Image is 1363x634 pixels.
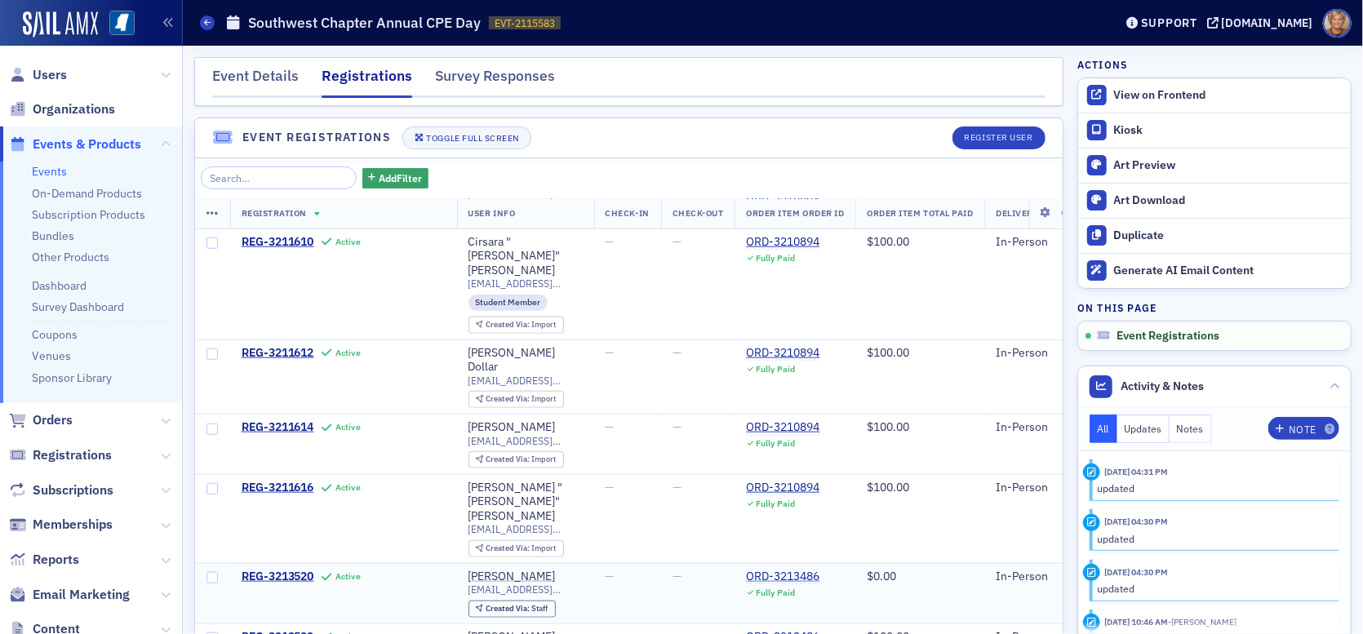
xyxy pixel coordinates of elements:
[756,253,795,264] div: Fully Paid
[32,299,124,314] a: Survey Dashboard
[402,126,531,149] button: Toggle Full Screen
[212,65,299,95] div: Event Details
[468,481,583,524] div: [PERSON_NAME] "[PERSON_NAME]" [PERSON_NAME]
[242,129,392,146] h4: Event Registrations
[867,569,896,583] span: $0.00
[468,435,583,447] span: [EMAIL_ADDRESS][DOMAIN_NAME]
[606,234,615,249] span: —
[486,395,556,404] div: Import
[673,345,681,360] span: —
[867,480,909,494] span: $100.00
[673,480,681,494] span: —
[335,482,361,493] div: Active
[9,135,141,153] a: Events & Products
[335,348,361,358] div: Active
[468,583,583,596] span: [EMAIL_ADDRESS][DOMAIN_NAME]
[468,295,548,311] div: Student Member
[756,364,795,375] div: Fully Paid
[867,207,973,219] span: Order Item Total Paid
[1078,148,1351,183] a: Art Preview
[201,166,357,189] input: Search…
[242,235,314,250] span: REG-3211610
[606,419,615,434] span: —
[32,228,74,243] a: Bundles
[335,237,361,247] div: Active
[32,348,71,363] a: Venues
[1170,415,1212,443] button: Notes
[242,481,314,495] span: REG-3211616
[468,375,583,387] span: [EMAIL_ADDRESS][DOMAIN_NAME]
[33,66,67,84] span: Users
[1121,378,1205,395] span: Activity & Notes
[756,438,795,449] div: Fully Paid
[32,207,145,222] a: Subscription Products
[468,601,556,618] div: Created Via: Staff
[486,455,556,464] div: Import
[1323,9,1352,38] span: Profile
[1114,228,1343,243] div: Duplicate
[32,327,78,342] a: Coupons
[867,345,909,360] span: $100.00
[9,516,113,534] a: Memberships
[1114,264,1343,278] div: Generate AI Email Content
[746,570,819,584] div: ORD-3213486
[756,587,795,598] div: Fully Paid
[242,570,314,584] span: REG-3213520
[486,319,531,330] span: Created Via :
[606,207,650,219] span: Check-In
[746,346,819,361] a: ORD-3210894
[335,571,361,582] div: Active
[468,235,583,278] a: Cirsara "[PERSON_NAME]" [PERSON_NAME]
[468,420,556,435] a: [PERSON_NAME]
[468,207,516,219] span: User Info
[746,207,844,219] span: Order Item Order ID
[427,134,519,143] div: Toggle Full Screen
[1083,463,1100,481] div: Update
[746,481,819,495] a: ORD-3210894
[1104,566,1168,578] time: 7/15/2025 04:30 PM
[606,345,615,360] span: —
[1090,415,1117,443] button: All
[242,481,446,495] a: REG-3211616Active
[468,570,556,584] a: [PERSON_NAME]
[1078,218,1351,253] button: Duplicate
[996,420,1077,435] div: In-Person
[867,419,909,434] span: $100.00
[242,570,446,584] a: REG-3213520Active
[996,235,1077,250] div: In-Person
[468,391,564,408] div: Created Via: Import
[746,235,819,250] a: ORD-3210894
[242,235,446,250] a: REG-3211610Active
[952,126,1046,149] button: Register User
[1078,183,1351,218] a: Art Download
[242,346,314,361] span: REG-3211612
[33,586,130,604] span: Email Marketing
[322,65,412,98] div: Registrations
[1289,425,1316,434] div: Note
[673,234,681,249] span: —
[32,250,109,264] a: Other Products
[242,420,446,435] a: REG-3211614Active
[1268,417,1339,440] button: Note
[109,11,135,36] img: SailAMX
[1207,17,1319,29] button: [DOMAIN_NAME]
[746,420,819,435] a: ORD-3210894
[33,551,79,569] span: Reports
[1083,514,1100,531] div: Update
[9,551,79,569] a: Reports
[362,168,429,188] button: AddFilter
[606,480,615,494] span: —
[33,516,113,534] span: Memberships
[468,523,583,535] span: [EMAIL_ADDRESS][DOMAIN_NAME]
[242,207,307,219] span: Registration
[606,569,615,583] span: —
[996,346,1077,361] div: In-Person
[23,11,98,38] img: SailAMX
[486,543,531,553] span: Created Via :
